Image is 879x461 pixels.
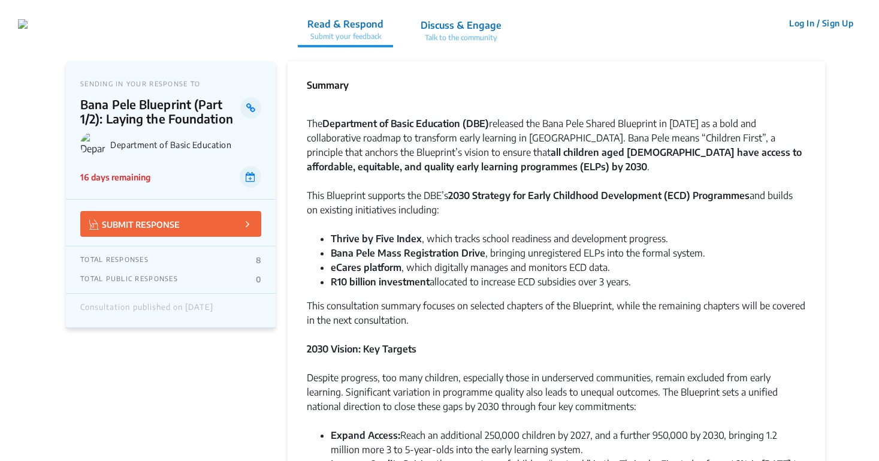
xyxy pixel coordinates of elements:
p: Talk to the community [421,32,502,43]
p: 8 [256,255,261,265]
p: Department of Basic Education [110,140,261,150]
li: , which tracks school readiness and development progress. [331,231,806,246]
li: allocated to increase ECD subsidies over 3 years. [331,275,806,289]
strong: Thrive by Five Index [331,233,422,245]
img: Department of Basic Education logo [80,132,105,157]
p: Discuss & Engage [421,18,502,32]
strong: 2030 Vision: Key Targets [307,343,416,355]
p: SUBMIT RESPONSE [89,217,180,231]
p: Bana Pele Blueprint (Part 1/2): Laying the Foundation [80,97,240,126]
p: 16 days remaining [80,171,150,183]
p: 0 [256,275,261,284]
strong: 2030 Strategy for Early Childhood Development (ECD) Programmes [448,189,750,201]
button: Log In / Sign Up [781,14,861,32]
img: Vector.jpg [89,219,99,230]
p: SENDING IN YOUR RESPONSE TO [80,80,261,88]
strong: investment [379,276,430,288]
strong: eCares platform [331,261,401,273]
div: Consultation published on [DATE] [80,303,213,318]
p: TOTAL PUBLIC RESPONSES [80,275,178,284]
li: , which digitally manages and monitors ECD data. [331,260,806,275]
strong: R10 billion [331,276,376,288]
p: Submit your feedback [307,31,383,42]
div: This consultation summary focuses on selected chapters of the Blueprint, while the remaining chap... [307,299,806,342]
li: , bringing unregistered ELPs into the formal system. [331,246,806,260]
p: Read & Respond [307,17,383,31]
img: r3bhv9o7vttlwasn7lg2llmba4yf [18,19,28,29]
strong: Bana Pele Mass Registration Drive [331,247,485,259]
div: Despite progress, too many children, especially those in underserved communities, remain excluded... [307,370,806,428]
strong: Expand Access: [331,429,400,441]
div: This Blueprint supports the DBE’s and builds on existing initiatives including: [307,188,806,231]
p: TOTAL RESPONSES [80,255,149,265]
p: Summary [307,78,349,92]
div: The released the Bana Pele Shared Blueprint in [DATE] as a bold and collaborative roadmap to tran... [307,116,806,188]
button: SUBMIT RESPONSE [80,211,261,237]
strong: Department of Basic Education (DBE) [322,117,489,129]
li: Reach an additional 250,000 children by 2027, and a further 950,000 by 2030, bringing 1.2 million... [331,428,806,457]
strong: all children aged [DEMOGRAPHIC_DATA] have access to affordable, equitable, and quality early lear... [307,146,802,173]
